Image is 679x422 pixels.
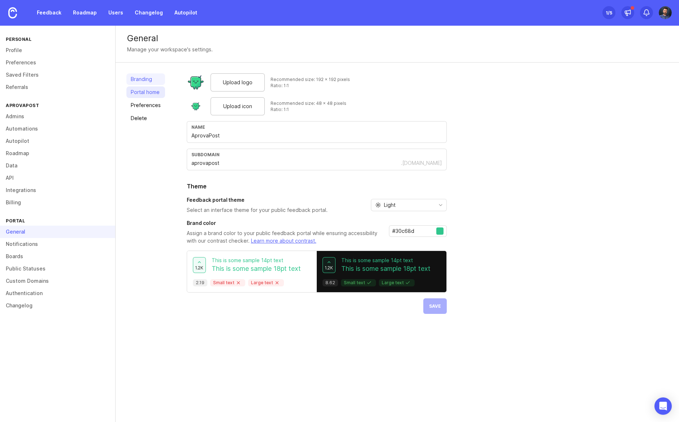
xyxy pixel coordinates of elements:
[127,34,667,43] div: General
[187,196,328,204] h3: Feedback portal theme
[127,46,213,54] div: Manage your workspace's settings.
[271,100,346,106] div: Recommended size: 48 x 48 pixels
[213,280,242,286] p: Small text
[323,257,336,273] button: 1.2k
[375,202,381,208] svg: prefix icon Sun
[251,238,316,244] a: Learn more about contrast.
[126,112,165,124] a: Delete
[187,182,447,191] h2: Theme
[341,257,431,264] p: This is some sample 14pt text
[126,86,165,98] a: Portal home
[126,73,165,85] a: Branding
[606,8,612,18] div: 1 /5
[212,264,301,273] p: This is some sample 18pt text
[191,152,442,157] div: subdomain
[196,280,204,286] p: 2.19
[104,6,127,19] a: Users
[325,280,335,286] p: 8.62
[401,159,442,167] div: .[DOMAIN_NAME]
[170,6,202,19] a: Autopilot
[187,230,383,245] p: Assign a brand color to your public feedback portal while ensuring accessibility with our contras...
[602,6,615,19] button: 1/5
[223,78,252,86] span: Upload logo
[344,280,373,286] p: Small text
[191,124,442,130] div: Name
[8,7,17,18] img: Canny Home
[371,199,447,211] div: toggle menu
[382,280,412,286] p: Large text
[384,201,395,209] span: Light
[33,6,66,19] a: Feedback
[659,6,672,19] img: Arlindo Junior
[195,265,203,271] span: 1.2k
[435,202,446,208] svg: toggle icon
[126,99,165,111] a: Preferences
[212,257,301,264] p: This is some sample 14pt text
[191,159,401,167] input: Subdomain
[187,206,328,214] p: Select an interface theme for your public feedback portal.
[223,102,252,110] span: Upload icon
[325,265,333,271] span: 1.2k
[130,6,167,19] a: Changelog
[187,219,383,227] h3: Brand color
[271,82,350,89] div: Ratio: 1:1
[193,257,206,273] button: 1.2k
[251,280,281,286] p: Large text
[271,106,346,112] div: Ratio: 1:1
[654,397,672,415] div: Open Intercom Messenger
[69,6,101,19] a: Roadmap
[341,264,431,273] p: This is some sample 18pt text
[271,76,350,82] div: Recommended size: 192 x 192 pixels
